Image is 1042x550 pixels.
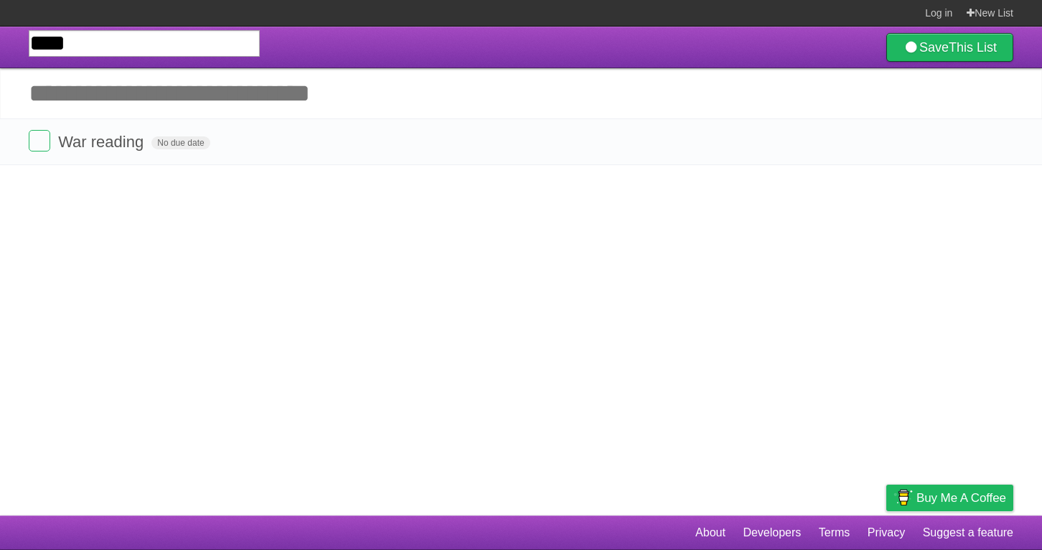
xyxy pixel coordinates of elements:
a: About [695,519,726,546]
b: This List [949,40,997,55]
img: Buy me a coffee [893,485,913,510]
a: Suggest a feature [923,519,1013,546]
a: Buy me a coffee [886,485,1013,511]
span: War reading [58,133,147,151]
label: Done [29,130,50,152]
a: Developers [743,519,801,546]
a: SaveThis List [886,33,1013,62]
a: Terms [819,519,850,546]
a: Privacy [868,519,905,546]
span: No due date [151,136,210,149]
span: Buy me a coffee [916,485,1006,511]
